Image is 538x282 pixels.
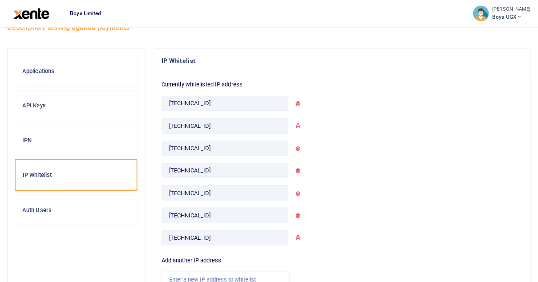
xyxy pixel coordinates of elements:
[66,9,105,17] span: Boya Limited
[15,195,138,226] a: Auth Users
[15,159,138,191] a: IP Whitelist
[15,56,138,87] a: Applications
[493,6,531,13] small: [PERSON_NAME]
[13,8,49,19] img: logo-large
[22,68,130,75] h6: Applications
[13,10,49,16] a: logo-large logo-large
[162,256,221,265] label: Add another IP address
[22,102,130,109] h6: API Keys
[493,13,531,21] span: Boya UGX
[23,172,129,179] h6: IP Whitelist
[473,5,531,21] a: profile-user [PERSON_NAME] Boya UGX
[15,90,138,121] a: API Keys
[162,56,523,65] h4: IP Whitelist
[22,207,130,214] h6: Auth Users
[473,5,489,21] img: profile-user
[22,137,130,144] h6: IPN
[162,80,243,89] label: Currently whitelisted IP address
[15,125,138,156] a: IPN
